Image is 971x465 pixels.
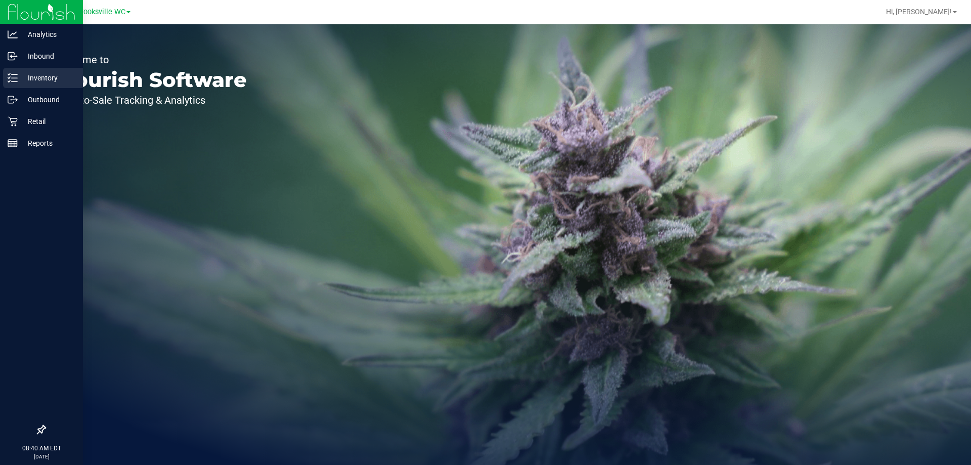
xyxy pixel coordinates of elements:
inline-svg: Reports [8,138,18,148]
p: Analytics [18,28,78,40]
span: Hi, [PERSON_NAME]! [886,8,952,16]
p: Retail [18,115,78,128]
p: 08:40 AM EDT [5,444,78,453]
span: Brooksville WC [76,8,125,16]
p: Seed-to-Sale Tracking & Analytics [55,95,247,105]
inline-svg: Inventory [8,73,18,83]
inline-svg: Inbound [8,51,18,61]
p: Reports [18,137,78,149]
p: [DATE] [5,453,78,460]
p: Inventory [18,72,78,84]
p: Inbound [18,50,78,62]
inline-svg: Retail [8,116,18,126]
p: Flourish Software [55,70,247,90]
inline-svg: Outbound [8,95,18,105]
p: Outbound [18,94,78,106]
p: Welcome to [55,55,247,65]
inline-svg: Analytics [8,29,18,39]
